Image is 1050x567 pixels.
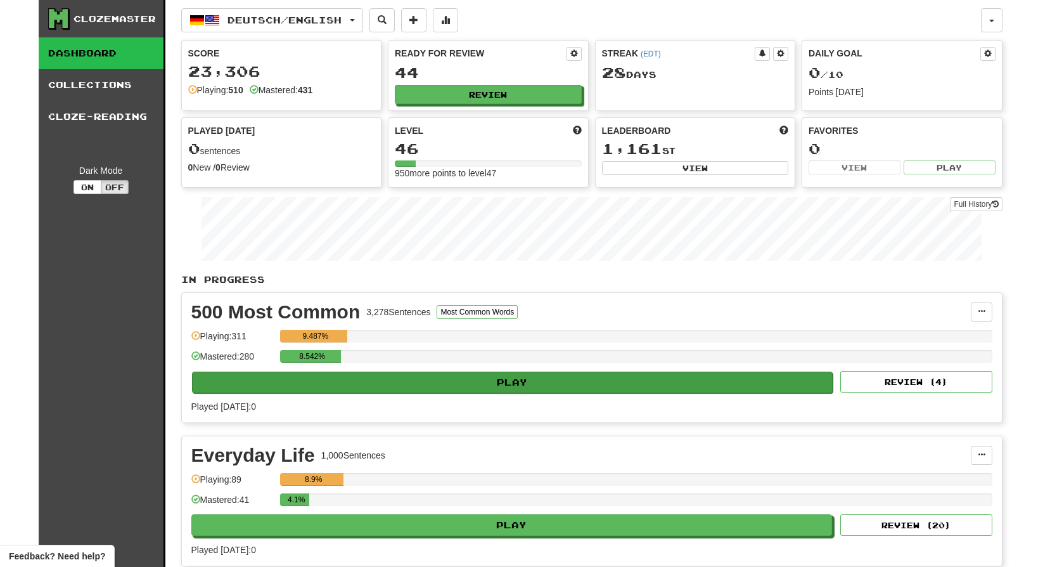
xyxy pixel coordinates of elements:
[191,303,361,322] div: 500 Most Common
[284,493,309,506] div: 4.1%
[809,141,996,157] div: 0
[809,47,980,61] div: Daily Goal
[433,8,458,32] button: More stats
[192,372,833,393] button: Play
[74,180,101,194] button: On
[298,85,312,95] strong: 431
[809,160,900,174] button: View
[602,140,662,157] span: 1,161
[284,350,341,363] div: 8.542%
[250,84,313,96] div: Mastered:
[215,162,221,173] strong: 0
[181,8,363,32] button: Deutsch/English
[840,371,992,393] button: Review (4)
[602,65,789,81] div: Day s
[437,305,518,319] button: Most Common Words
[809,86,996,98] div: Points [DATE]
[602,63,626,81] span: 28
[188,47,375,60] div: Score
[228,85,243,95] strong: 510
[321,449,385,462] div: 1,000 Sentences
[395,167,582,179] div: 950 more points to level 47
[188,84,243,96] div: Playing:
[395,124,423,137] span: Level
[602,124,671,137] span: Leaderboard
[395,85,582,104] button: Review
[39,101,163,133] a: Cloze-Reading
[188,140,200,157] span: 0
[188,141,375,157] div: sentences
[191,545,256,555] span: Played [DATE]: 0
[188,161,375,174] div: New / Review
[191,514,833,536] button: Play
[401,8,426,32] button: Add sentence to collection
[191,473,274,494] div: Playing: 89
[641,49,661,58] a: (EDT)
[191,446,315,465] div: Everyday Life
[191,330,274,351] div: Playing: 311
[48,164,154,177] div: Dark Mode
[101,180,129,194] button: Off
[191,493,274,514] div: Mastered: 41
[395,141,582,157] div: 46
[602,161,789,175] button: View
[366,306,430,318] div: 3,278 Sentences
[602,47,755,60] div: Streak
[39,37,163,69] a: Dashboard
[950,197,1002,211] a: Full History
[904,160,996,174] button: Play
[74,13,156,25] div: Clozemaster
[227,15,342,25] span: Deutsch / English
[188,63,375,79] div: 23,306
[395,47,567,60] div: Ready for Review
[9,550,105,563] span: Open feedback widget
[39,69,163,101] a: Collections
[191,350,274,371] div: Mastered: 280
[181,273,1002,286] p: In Progress
[284,473,343,486] div: 8.9%
[369,8,395,32] button: Search sentences
[284,330,347,342] div: 9.487%
[573,124,582,137] span: Score more points to level up
[191,401,256,412] span: Played [DATE]: 0
[809,124,996,137] div: Favorites
[779,124,788,137] span: This week in points, UTC
[840,514,992,536] button: Review (20)
[809,63,821,81] span: 0
[188,162,193,173] strong: 0
[602,141,789,157] div: st
[809,69,843,80] span: / 10
[395,65,582,81] div: 44
[188,124,255,137] span: Played [DATE]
